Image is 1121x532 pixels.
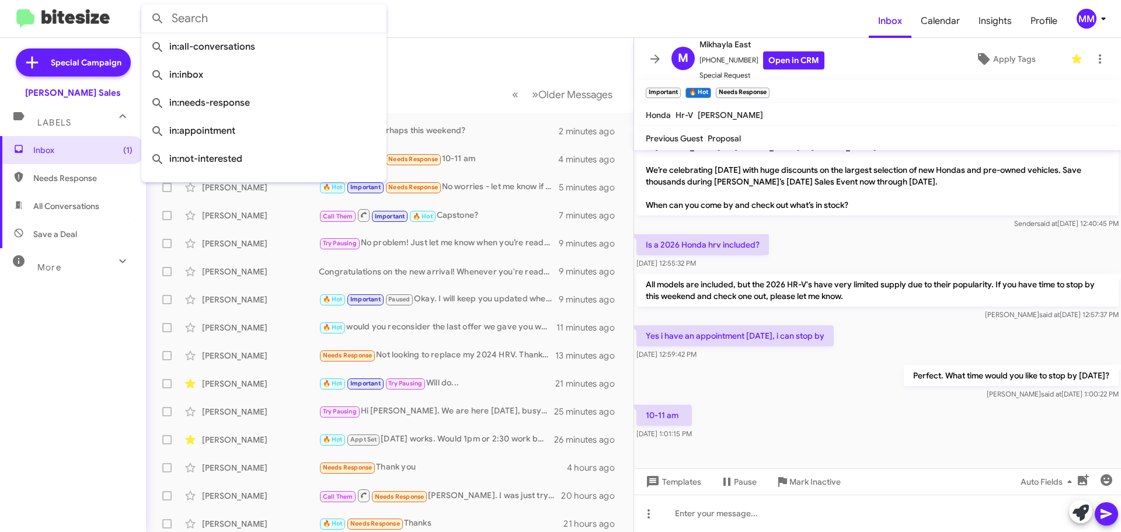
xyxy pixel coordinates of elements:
[993,48,1036,69] span: Apply Tags
[869,4,911,38] a: Inbox
[567,462,624,474] div: 4 hours ago
[1011,471,1086,492] button: Auto Fields
[319,321,556,334] div: would you reconsider the last offer we gave you when you?
[33,200,99,212] span: All Conversations
[319,180,559,194] div: No worries - let me know if one pops up, I'll come in.
[319,293,559,306] div: Okay. I will keep you updated when I get an older Tundra in
[319,377,555,390] div: Will do...
[555,350,624,361] div: 13 minutes ago
[388,183,438,191] span: Needs Response
[375,213,405,220] span: Important
[202,294,319,305] div: [PERSON_NAME]
[985,310,1119,319] span: [PERSON_NAME] [DATE] 12:57:37 PM
[350,380,381,387] span: Important
[350,183,381,191] span: Important
[202,350,319,361] div: [PERSON_NAME]
[532,87,538,102] span: »
[525,82,619,106] button: Next
[202,434,319,446] div: [PERSON_NAME]
[505,82,525,106] button: Previous
[151,145,377,173] span: in:not-interested
[636,274,1119,307] p: All models are included, but the 2026 HR-V's have very limited supply due to their popularity. If...
[202,490,319,502] div: [PERSON_NAME]
[561,490,624,502] div: 20 hours ago
[323,239,357,247] span: Try Pausing
[559,294,624,305] div: 9 minutes ago
[636,429,692,438] span: [DATE] 1:01:15 PM
[151,173,377,201] span: in:sold-verified
[559,182,624,193] div: 5 minutes ago
[323,352,372,359] span: Needs Response
[319,124,559,138] div: Perhaps this weekend?
[202,462,319,474] div: [PERSON_NAME]
[202,238,319,249] div: [PERSON_NAME]
[766,471,850,492] button: Mark Inactive
[563,518,624,530] div: 21 hours ago
[323,493,353,500] span: Call Them
[945,48,1065,69] button: Apply Tags
[538,88,612,101] span: Older Messages
[33,228,77,240] span: Save a Deal
[51,57,121,68] span: Special Campaign
[699,51,824,69] span: [PHONE_NUMBER]
[699,37,824,51] span: Mikhayla East
[319,488,561,503] div: [PERSON_NAME]. I was just trying to reach you to discuss my lease end.
[559,238,624,249] div: 9 minutes ago
[636,136,1119,215] p: Hi [PERSON_NAME] it's [PERSON_NAME] at [PERSON_NAME]. We’re celebrating [DATE] with huge discount...
[319,405,554,418] div: Hi [PERSON_NAME]. We are here [DATE], busy with our [DATE] weekend sale going on. Would you like ...
[319,461,567,474] div: Thank you
[123,144,133,156] span: (1)
[559,266,624,277] div: 9 minutes ago
[319,152,558,166] div: 10-11 am
[388,155,438,163] span: Needs Response
[554,406,624,418] div: 25 minutes ago
[558,154,624,165] div: 4 minutes ago
[634,471,711,492] button: Templates
[789,471,841,492] span: Mark Inactive
[911,4,969,38] a: Calendar
[25,87,121,99] div: [PERSON_NAME] Sales
[969,4,1021,38] a: Insights
[202,266,319,277] div: [PERSON_NAME]
[323,183,343,191] span: 🔥 Hot
[323,520,343,527] span: 🔥 Hot
[323,464,372,471] span: Needs Response
[636,234,769,255] p: Is a 2026 Honda hrv included?
[554,434,624,446] div: 26 minutes ago
[141,5,387,33] input: Search
[202,322,319,333] div: [PERSON_NAME]
[678,49,688,68] span: M
[636,259,696,267] span: [DATE] 12:55:32 PM
[151,61,377,89] span: in:inbox
[646,133,703,144] span: Previous Guest
[323,408,357,415] span: Try Pausing
[512,87,518,102] span: «
[319,237,559,250] div: No problem! Just let me know when you’re ready to schedule a visit. Looking forward to it!
[151,89,377,117] span: in:needs-response
[685,88,711,98] small: 🔥 Hot
[1077,9,1096,29] div: MM
[388,295,410,303] span: Paused
[375,493,424,500] span: Needs Response
[16,48,131,77] a: Special Campaign
[636,405,692,426] p: 10-11 am
[319,517,563,530] div: Thanks
[643,471,701,492] span: Templates
[33,172,133,184] span: Needs Response
[506,82,619,106] nav: Page navigation example
[646,110,671,120] span: Honda
[676,110,693,120] span: Hr-V
[1014,219,1119,228] span: Sender [DATE] 12:40:45 PM
[1037,219,1057,228] span: said at
[904,365,1119,386] p: Perfect. What time would you like to stop by [DATE]?
[37,117,71,128] span: Labels
[555,378,624,390] div: 21 minutes ago
[1021,4,1067,38] a: Profile
[559,210,624,221] div: 7 minutes ago
[413,213,433,220] span: 🔥 Hot
[151,33,377,61] span: in:all-conversations
[1039,310,1060,319] span: said at
[323,213,353,220] span: Call Them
